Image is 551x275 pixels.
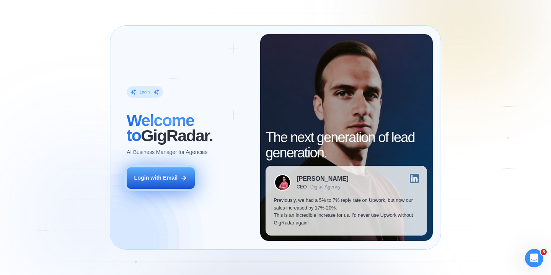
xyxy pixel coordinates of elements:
[274,197,419,227] p: Previously, we had a 5% to 7% reply rate on Upwork, but now our sales increased by 17%-20%. This ...
[541,249,547,255] span: 3
[134,174,178,182] div: Login with Email
[297,175,348,182] div: [PERSON_NAME]
[127,167,195,189] button: Login with Email
[127,111,194,145] span: Welcome to
[297,184,307,190] div: CEO
[525,249,543,267] iframe: Intercom live chat
[127,149,207,156] p: AI Business Manager for Agencies
[127,113,252,143] h2: ‍ GigRadar.
[310,184,341,190] div: Digital Agency
[140,89,150,95] div: Login
[266,130,427,160] h2: The next generation of lead generation.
